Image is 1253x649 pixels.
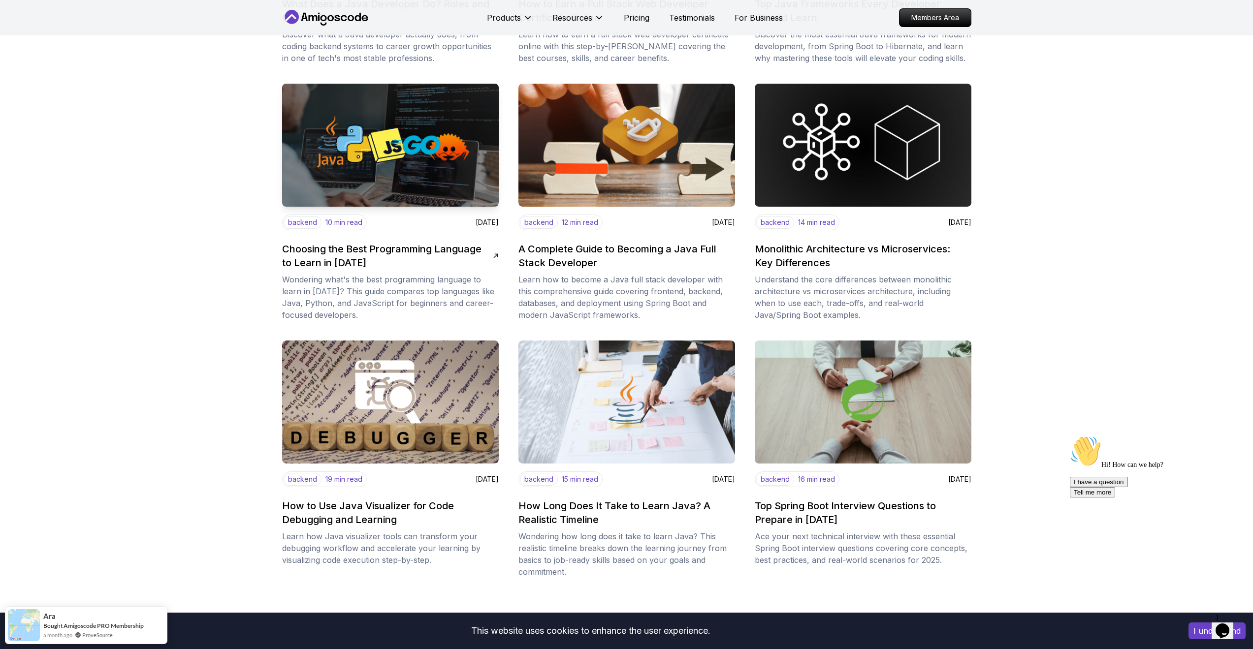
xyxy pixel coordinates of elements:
[4,30,97,37] span: Hi! How can we help?
[282,242,493,270] h2: Choosing the Best Programming Language to Learn in [DATE]
[900,9,971,27] p: Members Area
[520,473,558,486] p: backend
[669,12,715,24] a: Testimonials
[755,340,971,578] a: imagebackend16 min read[DATE]Top Spring Boot Interview Questions to Prepare in [DATE]Ace your nex...
[325,474,362,484] p: 19 min read
[64,622,144,629] a: Amigoscode PRO Membership
[282,340,499,464] img: image
[562,217,598,227] p: 12 min read
[518,274,735,321] p: Learn how to become a Java full stack developer with this comprehensive guide covering frontend, ...
[284,473,321,486] p: backend
[518,84,735,321] a: imagebackend12 min read[DATE]A Complete Guide to Becoming a Java Full Stack DeveloperLearn how to...
[1189,622,1246,639] button: Accept cookies
[756,473,794,486] p: backend
[755,84,971,321] a: imagebackend14 min read[DATE]Monolithic Architecture vs Microservices: Key DifferencesUnderstand ...
[518,530,735,578] p: Wondering how long does it take to learn Java? This realistic timeline breaks down the learning j...
[948,217,971,227] p: [DATE]
[755,274,971,321] p: Understand the core differences between monolithic architecture vs microservices architecture, in...
[755,530,971,566] p: Ace your next technical interview with these essential Spring Boot interview questions covering c...
[755,29,971,64] p: Discover the most essential Java frameworks for modern development, from Spring Boot to Hibernate...
[282,340,499,578] a: imagebackend19 min read[DATE]How to Use Java Visualizer for Code Debugging and LearningLearn how ...
[282,499,493,526] h2: How to Use Java Visualizer for Code Debugging and Learning
[712,474,735,484] p: [DATE]
[755,340,971,464] img: image
[562,474,598,484] p: 15 min read
[4,4,181,66] div: 👋Hi! How can we help?I have a questionTell me more
[798,474,835,484] p: 16 min read
[755,84,971,207] img: image
[282,530,499,566] p: Learn how Java visualizer tools can transform your debugging workflow and accelerate your learnin...
[8,609,40,641] img: provesource social proof notification image
[1066,432,1243,605] iframe: chat widget
[518,499,729,526] h2: How Long Does It Take to Learn Java? A Realistic Timeline
[899,8,971,27] a: Members Area
[7,620,1174,642] div: This website uses cookies to enhance the user experience.
[277,81,504,210] img: image
[518,340,735,578] a: imagebackend15 min read[DATE]How Long Does It Take to Learn Java? A Realistic TimelineWondering h...
[487,12,533,31] button: Products
[520,216,558,229] p: backend
[43,622,63,629] span: Bought
[518,29,735,64] p: Learn how to earn a full stack web developer certificate online with this step-by-[PERSON_NAME] c...
[4,4,35,35] img: :wave:
[476,217,499,227] p: [DATE]
[1212,610,1243,639] iframe: chat widget
[43,612,56,620] span: Ara
[518,340,735,464] img: image
[552,12,604,31] button: Resources
[282,274,499,321] p: Wondering what's the best programming language to learn in [DATE]? This guide compares top langua...
[712,217,735,227] p: [DATE]
[756,216,794,229] p: backend
[43,631,72,639] span: a month ago
[284,216,321,229] p: backend
[755,499,965,526] h2: Top Spring Boot Interview Questions to Prepare in [DATE]
[4,56,49,66] button: Tell me more
[82,631,113,639] a: ProveSource
[948,474,971,484] p: [DATE]
[282,29,499,64] p: Discover what a Java developer actually does, from coding backend systems to career growth opport...
[624,12,649,24] a: Pricing
[487,12,521,24] p: Products
[755,242,965,270] h2: Monolithic Architecture vs Microservices: Key Differences
[4,45,62,56] button: I have a question
[798,217,835,227] p: 14 min read
[735,12,783,24] a: For Business
[518,84,735,207] img: image
[552,12,592,24] p: Resources
[518,242,729,270] h2: A Complete Guide to Becoming a Java Full Stack Developer
[476,474,499,484] p: [DATE]
[325,217,362,227] p: 10 min read
[282,84,499,321] a: imagebackend10 min read[DATE]Choosing the Best Programming Language to Learn in [DATE]Wondering w...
